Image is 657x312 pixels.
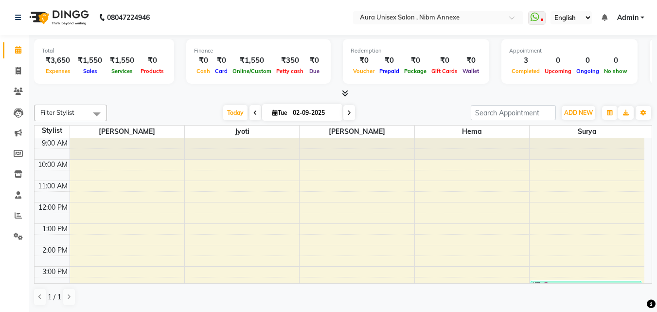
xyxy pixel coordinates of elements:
[230,68,274,74] span: Online/Custom
[402,55,429,66] div: ₹0
[40,224,70,234] div: 1:00 PM
[351,68,377,74] span: Voucher
[36,181,70,191] div: 11:00 AM
[194,55,213,66] div: ₹0
[213,68,230,74] span: Card
[509,55,542,66] div: 3
[617,13,639,23] span: Admin
[40,267,70,277] div: 3:00 PM
[138,55,166,66] div: ₹0
[602,68,630,74] span: No show
[574,55,602,66] div: 0
[564,109,593,116] span: ADD NEW
[351,47,481,55] div: Redemption
[223,105,248,120] span: Today
[351,55,377,66] div: ₹0
[36,202,70,213] div: 12:00 PM
[429,68,460,74] span: Gift Cards
[194,47,323,55] div: Finance
[509,68,542,74] span: Completed
[300,126,414,138] span: [PERSON_NAME]
[42,55,74,66] div: ₹3,650
[460,55,481,66] div: ₹0
[307,68,322,74] span: Due
[471,105,556,120] input: Search Appointment
[106,55,138,66] div: ₹1,550
[35,126,70,136] div: Stylist
[43,68,73,74] span: Expenses
[306,55,323,66] div: ₹0
[185,126,299,138] span: Jyoti
[402,68,429,74] span: Package
[81,68,100,74] span: Sales
[109,68,135,74] span: Services
[542,55,574,66] div: 0
[542,68,574,74] span: Upcoming
[42,47,166,55] div: Total
[562,106,595,120] button: ADD NEW
[70,126,184,138] span: [PERSON_NAME]
[74,55,106,66] div: ₹1,550
[48,292,61,302] span: 1 / 1
[230,55,274,66] div: ₹1,550
[25,4,91,31] img: logo
[509,47,630,55] div: Appointment
[602,55,630,66] div: 0
[429,55,460,66] div: ₹0
[36,160,70,170] div: 10:00 AM
[377,68,402,74] span: Prepaid
[40,138,70,148] div: 9:00 AM
[530,126,644,138] span: Surya
[138,68,166,74] span: Products
[574,68,602,74] span: Ongoing
[415,126,529,138] span: Hema
[460,68,481,74] span: Wallet
[274,68,306,74] span: Petty cash
[40,109,74,116] span: Filter Stylist
[531,281,641,301] div: DEEPAK (BHAAVI), TK01, 03:40 PM-04:40 PM, Haircut - Haircut & Finish- Men (W/O Wash),[PERSON_NAME...
[377,55,402,66] div: ₹0
[274,55,306,66] div: ₹350
[40,245,70,256] div: 2:00 PM
[107,4,150,31] b: 08047224946
[290,106,338,120] input: 2025-09-02
[270,109,290,116] span: Tue
[194,68,213,74] span: Cash
[213,55,230,66] div: ₹0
